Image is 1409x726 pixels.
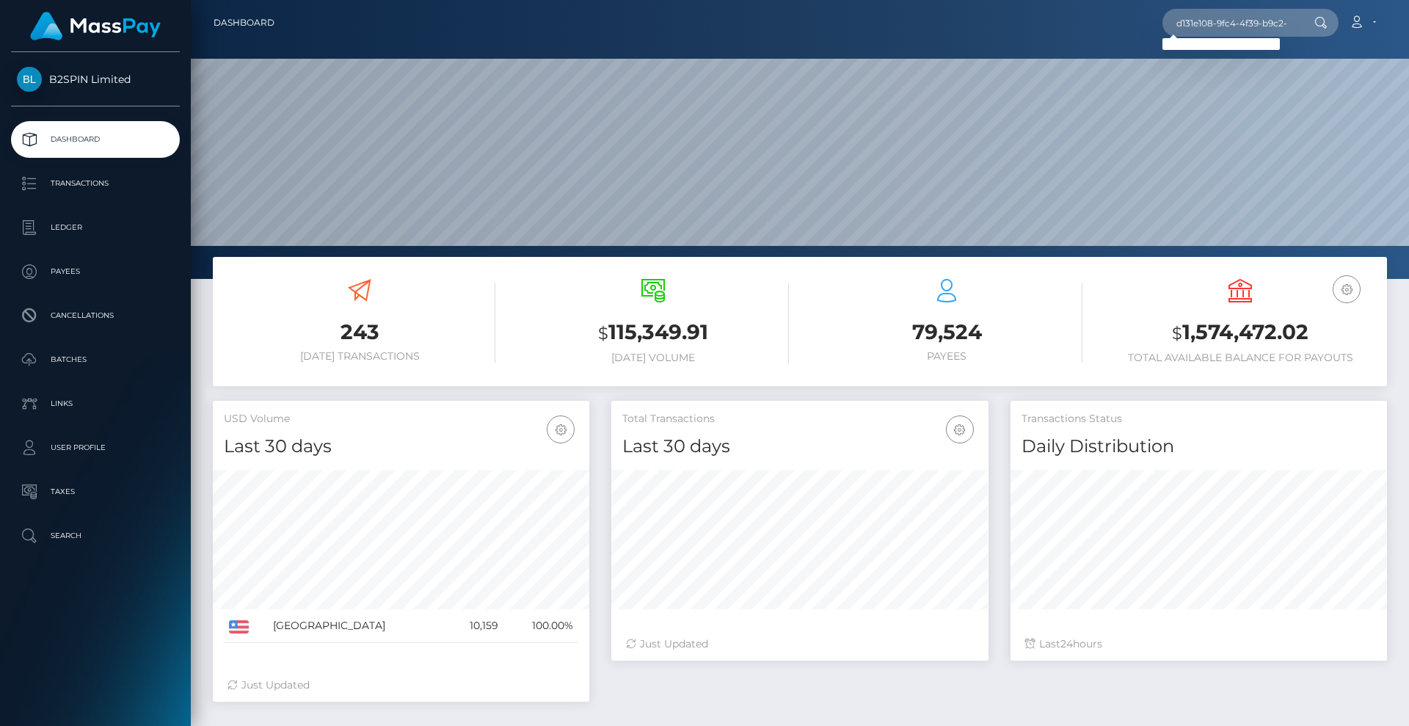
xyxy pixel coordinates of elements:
a: Cancellations [11,297,180,334]
img: MassPay Logo [30,12,161,40]
a: Dashboard [11,121,180,158]
a: Payees [11,253,180,290]
h3: 79,524 [811,318,1082,346]
h4: Last 30 days [224,434,578,460]
p: Links [17,393,174,415]
input: Search... [1162,9,1300,37]
h6: [DATE] Volume [517,352,789,364]
span: B2SPIN Limited [11,73,180,86]
a: Batches [11,341,180,378]
h6: Total Available Balance for Payouts [1104,352,1376,364]
a: Transactions [11,165,180,202]
a: User Profile [11,429,180,466]
p: Ledger [17,217,174,239]
p: Transactions [17,173,174,195]
h5: Transactions Status [1022,412,1376,426]
img: B2SPIN Limited [17,67,42,92]
small: $ [598,323,608,344]
td: 10,159 [447,609,503,643]
h4: Daily Distribution [1022,434,1376,460]
div: Last hours [1025,636,1372,652]
p: Batches [17,349,174,371]
p: Payees [17,261,174,283]
a: Ledger [11,209,180,246]
div: Just Updated [626,636,973,652]
span: 24 [1060,637,1073,650]
h5: Total Transactions [622,412,977,426]
h3: 115,349.91 [517,318,789,348]
h3: 1,574,472.02 [1104,318,1376,348]
h3: 243 [224,318,495,346]
td: 100.00% [503,609,578,643]
h4: Last 30 days [622,434,977,460]
td: [GEOGRAPHIC_DATA] [268,609,447,643]
h6: [DATE] Transactions [224,350,495,363]
a: Links [11,385,180,422]
h6: Payees [811,350,1082,363]
p: User Profile [17,437,174,459]
p: Dashboard [17,128,174,150]
img: US.png [229,620,249,634]
p: Taxes [17,481,174,503]
a: Taxes [11,473,180,510]
p: Search [17,525,174,547]
h5: USD Volume [224,412,578,426]
small: $ [1172,323,1182,344]
a: Dashboard [214,7,274,38]
p: Cancellations [17,305,174,327]
a: Search [11,518,180,554]
div: Just Updated [227,678,575,693]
